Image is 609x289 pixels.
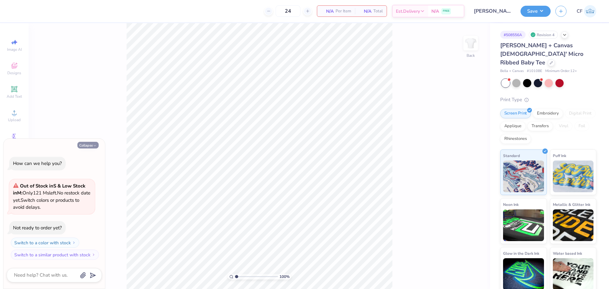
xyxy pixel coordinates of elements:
[553,201,590,208] span: Metallic & Glitter Ink
[464,37,477,49] img: Back
[13,183,90,211] span: Only 121 Ms left. Switch colors or products to avoid delays.
[500,96,596,103] div: Print Type
[503,161,544,192] img: Standard
[577,8,582,15] span: CF
[8,117,21,122] span: Upload
[321,8,334,15] span: N/A
[500,122,526,131] div: Applique
[500,31,526,39] div: # 508556A
[527,122,553,131] div: Transfers
[7,47,22,52] span: Image AI
[503,209,544,241] img: Neon Ink
[555,122,573,131] div: Vinyl
[469,5,516,17] input: Untitled Design
[553,250,582,257] span: Water based Ink
[500,134,531,144] div: Rhinestones
[72,241,76,245] img: Switch to a color with stock
[443,9,449,13] span: FREE
[527,69,542,74] span: # 1010BE
[500,42,583,66] span: [PERSON_NAME] + Canvas [DEMOGRAPHIC_DATA]' Micro Ribbed Baby Tee
[577,5,596,17] a: CF
[276,5,300,17] input: – –
[545,69,577,74] span: Minimum Order: 12 +
[553,152,566,159] span: Puff Ink
[13,225,62,231] div: Not ready to order yet?
[467,53,475,58] div: Back
[565,109,596,118] div: Digital Print
[533,109,563,118] div: Embroidery
[574,122,589,131] div: Foil
[13,190,90,203] span: No restock date yet.
[503,201,519,208] span: Neon Ink
[336,8,351,15] span: Per Item
[279,274,290,279] span: 100 %
[7,70,21,76] span: Designs
[431,8,439,15] span: N/A
[500,69,524,74] span: Bella + Canvas
[503,152,520,159] span: Standard
[11,238,79,248] button: Switch to a color with stock
[373,8,383,15] span: Total
[503,250,539,257] span: Glow in the Dark Ink
[13,160,62,167] div: How can we help you?
[553,161,594,192] img: Puff Ink
[396,8,420,15] span: Est. Delivery
[92,253,95,257] img: Switch to a similar product with stock
[553,209,594,241] img: Metallic & Glitter Ink
[77,142,99,148] button: Collapse
[521,6,551,17] button: Save
[359,8,371,15] span: N/A
[529,31,558,39] div: Revision 4
[7,94,22,99] span: Add Text
[584,5,596,17] img: Cholo Fernandez
[11,250,99,260] button: Switch to a similar product with stock
[500,109,531,118] div: Screen Print
[20,183,57,189] strong: Out of Stock in S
